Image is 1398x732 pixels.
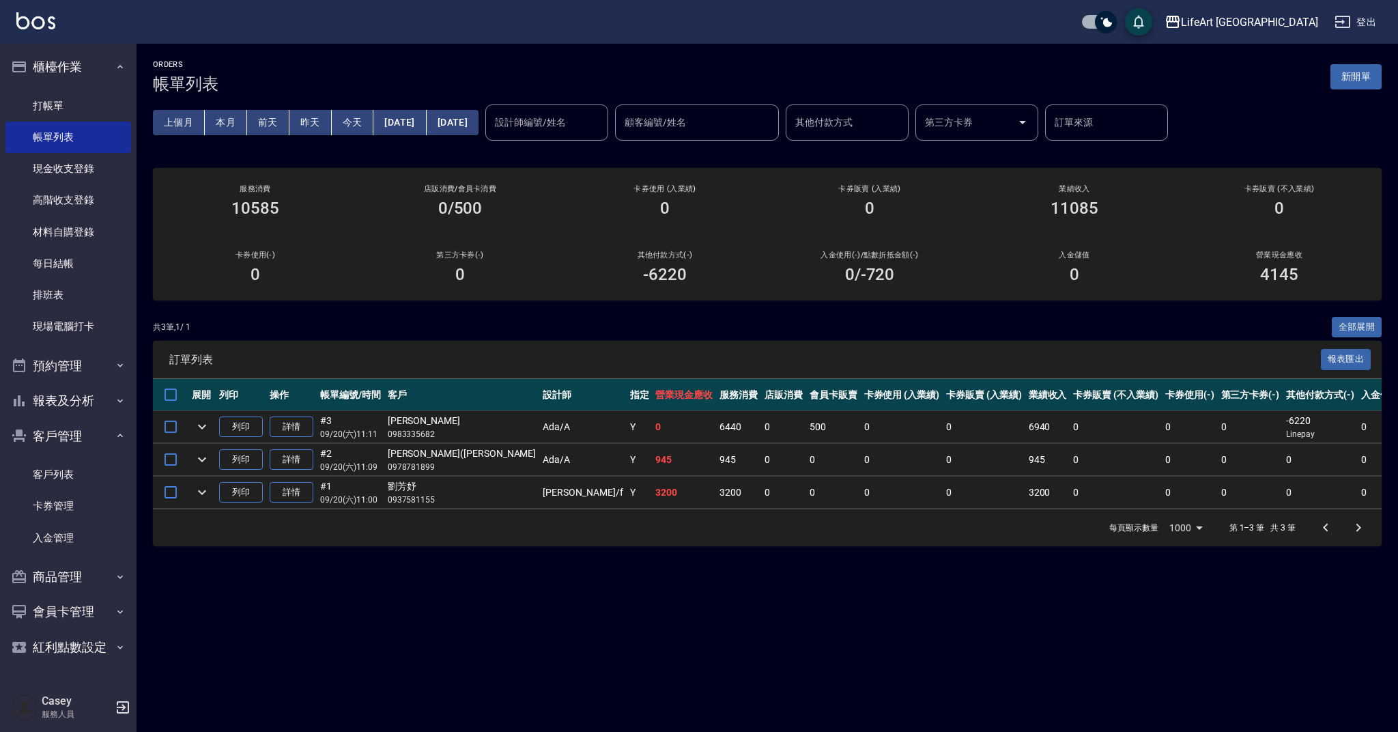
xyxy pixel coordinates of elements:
button: [DATE] [373,110,426,135]
button: 列印 [219,449,263,470]
th: 操作 [266,379,317,411]
h3: -6220 [643,265,687,284]
td: 0 [943,444,1025,476]
button: 報表匯出 [1321,349,1371,370]
h3: 0 /-720 [845,265,895,284]
td: 0 [1218,411,1283,443]
div: 1000 [1164,509,1208,546]
button: save [1125,8,1152,36]
th: 設計師 [539,379,626,411]
h3: 0 [251,265,260,284]
a: 詳情 [270,417,313,438]
td: 6940 [1025,411,1070,443]
th: 客戶 [384,379,540,411]
td: 0 [761,477,806,509]
td: Ada /A [539,444,626,476]
td: 3200 [716,477,761,509]
h3: 11085 [1051,199,1098,218]
a: 客戶列表 [5,459,131,490]
td: 0 [1162,477,1218,509]
th: 服務消費 [716,379,761,411]
td: 945 [652,444,716,476]
h2: 卡券販賣 (入業績) [784,184,956,193]
h2: 店販消費 /會員卡消費 [374,184,546,193]
td: 0 [806,477,861,509]
td: #3 [317,411,384,443]
button: expand row [192,417,212,437]
h3: 0 [660,199,670,218]
h5: Casey [42,694,111,708]
h2: 第三方卡券(-) [374,251,546,259]
div: [PERSON_NAME]([PERSON_NAME] [388,447,537,461]
button: 列印 [219,417,263,438]
button: 客戶管理 [5,419,131,454]
th: 指定 [627,379,653,411]
td: 0 [861,477,943,509]
p: 服務人員 [42,708,111,720]
button: expand row [192,449,212,470]
h2: 營業現金應收 [1193,251,1365,259]
h3: 0 [455,265,465,284]
a: 高階收支登錄 [5,184,131,216]
h2: 其他付款方式(-) [579,251,751,259]
a: 新開單 [1330,70,1382,83]
h3: 帳單列表 [153,74,218,94]
th: 其他付款方式(-) [1283,379,1358,411]
p: 0978781899 [388,461,537,473]
a: 排班表 [5,279,131,311]
a: 帳單列表 [5,122,131,153]
img: Logo [16,12,55,29]
button: 登出 [1329,10,1382,35]
button: LifeArt [GEOGRAPHIC_DATA] [1159,8,1324,36]
th: 業績收入 [1025,379,1070,411]
h2: 入金使用(-) /點數折抵金額(-) [784,251,956,259]
button: 今天 [332,110,374,135]
button: 本月 [205,110,247,135]
td: 0 [943,411,1025,443]
td: 0 [1218,477,1283,509]
h3: 0/500 [438,199,483,218]
th: 營業現金應收 [652,379,716,411]
td: 945 [716,444,761,476]
span: 訂單列表 [169,353,1321,367]
button: [DATE] [427,110,479,135]
button: 上個月 [153,110,205,135]
td: 0 [652,411,716,443]
button: expand row [192,482,212,503]
h3: 10585 [231,199,279,218]
td: Y [627,444,653,476]
th: 卡券販賣 (不入業績) [1070,379,1161,411]
p: Linepay [1286,428,1354,440]
button: Open [1012,111,1033,133]
p: 09/20 (六) 11:00 [320,494,381,506]
th: 展開 [188,379,216,411]
button: 櫃檯作業 [5,49,131,85]
a: 詳情 [270,449,313,470]
button: 報表及分析 [5,383,131,419]
p: 每頁顯示數量 [1109,522,1158,534]
td: #1 [317,477,384,509]
button: 昨天 [289,110,332,135]
th: 卡券使用(-) [1162,379,1218,411]
div: 劉芳妤 [388,479,537,494]
td: [PERSON_NAME] /f [539,477,626,509]
td: 0 [1070,477,1161,509]
th: 卡券販賣 (入業績) [943,379,1025,411]
h2: 業績收入 [988,184,1160,193]
td: 0 [1218,444,1283,476]
p: 0937581155 [388,494,537,506]
td: 0 [1070,411,1161,443]
td: 500 [806,411,861,443]
a: 每日結帳 [5,248,131,279]
h3: 4145 [1260,265,1298,284]
td: -6220 [1283,411,1358,443]
a: 卡券管理 [5,490,131,522]
h2: ORDERS [153,60,218,69]
button: 全部展開 [1332,317,1382,338]
button: 紅利點數設定 [5,630,131,665]
p: 09/20 (六) 11:09 [320,461,381,473]
th: 卡券使用 (入業績) [861,379,943,411]
th: 店販消費 [761,379,806,411]
h2: 入金儲值 [988,251,1160,259]
button: 商品管理 [5,559,131,595]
